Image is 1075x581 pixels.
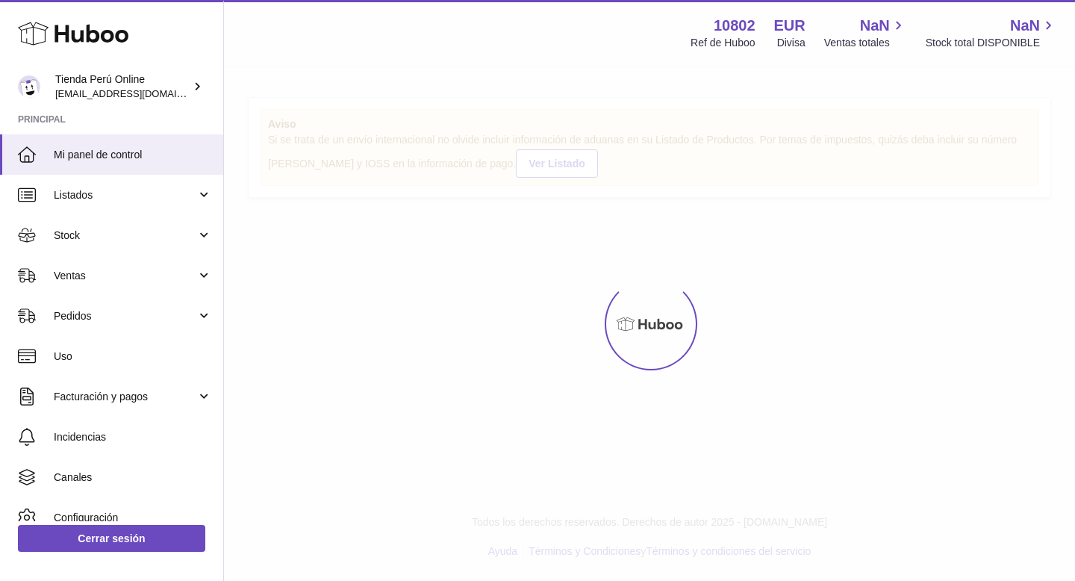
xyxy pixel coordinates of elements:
span: Pedidos [54,309,196,323]
span: Ventas [54,269,196,283]
span: Uso [54,349,212,364]
span: Configuración [54,511,212,525]
span: NaN [1010,16,1040,36]
span: Canales [54,470,212,485]
strong: EUR [774,16,806,36]
div: Tienda Perú Online [55,72,190,101]
div: Ref de Huboo [691,36,755,50]
span: Stock total DISPONIBLE [926,36,1057,50]
span: Stock [54,229,196,243]
span: Facturación y pagos [54,390,196,404]
span: Mi panel de control [54,148,212,162]
span: Incidencias [54,430,212,444]
span: NaN [860,16,890,36]
span: [EMAIL_ADDRESS][DOMAIN_NAME] [55,87,219,99]
strong: 10802 [714,16,755,36]
span: Ventas totales [824,36,907,50]
a: NaN Stock total DISPONIBLE [926,16,1057,50]
a: Cerrar sesión [18,525,205,552]
span: Listados [54,188,196,202]
a: NaN Ventas totales [824,16,907,50]
img: contacto@tiendaperuonline.com [18,75,40,98]
div: Divisa [777,36,806,50]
